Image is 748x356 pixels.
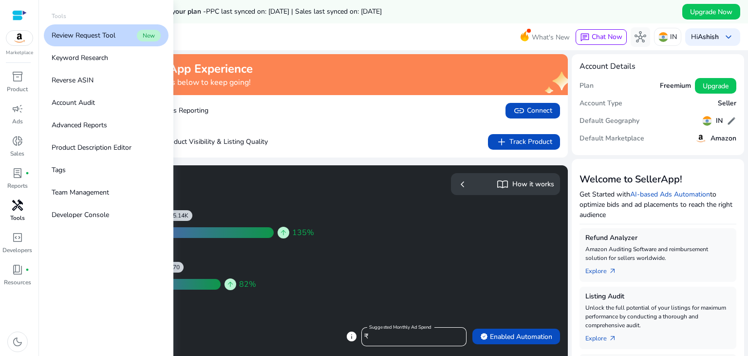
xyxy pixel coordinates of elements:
[480,332,552,342] span: Enabled Automation
[369,324,431,331] mat-label: Suggested Monthly Ad Spend
[585,262,624,276] a: Explorearrow_outward
[723,31,734,43] span: keyboard_arrow_down
[716,117,723,125] h5: IN
[488,134,560,150] button: addTrack Product
[52,98,95,108] p: Account Audit
[703,81,729,91] span: Upgrade
[12,232,23,243] span: code_blocks
[718,99,736,108] h5: Seller
[52,120,107,130] p: Advanced Reports
[457,178,468,190] span: chevron_left
[364,332,368,341] span: ₹
[532,29,570,46] span: What's New
[6,31,33,45] img: amazon.svg
[496,136,507,148] span: add
[702,116,712,126] img: in.svg
[52,187,109,198] p: Team Management
[292,227,314,238] span: 135%
[166,212,192,219] div: 155.14K
[10,214,25,222] p: Tools
[580,62,636,71] h4: Account Details
[630,190,710,199] a: AI-based Ads Automation
[660,82,691,90] h5: Freemium
[10,149,24,158] p: Sales
[12,71,23,82] span: inventory_2
[480,333,488,340] span: verified
[280,229,287,237] span: arrow_upward
[580,117,639,125] h5: Default Geography
[52,12,66,20] p: Tools
[206,7,382,16] span: PPC last synced on: [DATE] | Sales last synced on: [DATE]
[52,30,115,40] p: Review Request Tool
[64,8,382,16] h5: Data syncs run less frequently on your plan -
[51,187,301,197] h4: Forecasted Monthly Growth
[51,173,301,185] h3: Automation Suggestion
[6,49,33,57] p: Marketplace
[25,268,29,272] span: fiber_manual_record
[346,331,357,342] span: info
[691,34,719,40] p: Hi
[580,99,622,108] h5: Account Type
[169,263,184,271] div: 870
[727,116,736,126] span: edit
[682,4,740,20] button: Upgrade Now
[7,85,28,94] p: Product
[472,329,560,344] button: verifiedEnabled Automation
[52,75,93,85] p: Reverse ASIN
[12,167,23,179] span: lab_profile
[513,105,525,117] span: link
[580,189,736,220] p: Get Started with to optimize bids and ad placements to reach the right audience
[580,174,736,185] h3: Welcome to SellerApp!
[585,293,730,301] h5: Listing Audit
[12,117,23,126] p: Ads
[609,267,617,275] span: arrow_outward
[12,336,23,348] span: dark_mode
[585,303,730,330] p: Unlock the full potential of your listings for maximum performance by conducting a thorough and c...
[609,335,617,342] span: arrow_outward
[25,171,29,175] span: fiber_manual_record
[711,135,736,143] h5: Amazon
[497,178,508,190] span: import_contacts
[513,105,552,117] span: Connect
[580,33,590,42] span: chat
[12,199,23,211] span: handyman
[12,103,23,115] span: campaign
[12,135,23,147] span: donut_small
[496,136,552,148] span: Track Product
[2,246,32,255] p: Developers
[695,133,707,144] img: amazon.svg
[226,280,234,288] span: arrow_upward
[690,7,732,17] span: Upgrade Now
[512,180,554,189] h5: How it works
[52,53,108,63] p: Keyword Research
[585,245,730,262] p: Amazon Auditing Software and reimbursement solution for sellers worldwide.
[631,27,650,47] button: hub
[7,181,28,190] p: Reports
[576,29,627,45] button: chatChat Now
[239,278,256,290] span: 82%
[585,330,624,343] a: Explorearrow_outward
[12,264,23,276] span: book_4
[52,142,131,153] p: Product Description Editor
[4,278,31,287] p: Resources
[670,28,677,45] p: IN
[580,82,594,90] h5: Plan
[505,103,560,119] button: linkConnect
[695,78,736,94] button: Upgrade
[585,234,730,242] h5: Refund Analyzer
[137,30,161,41] span: New
[592,32,622,41] span: Chat Now
[52,165,66,175] p: Tags
[658,32,668,42] img: in.svg
[52,210,109,220] p: Developer Console
[698,32,719,41] b: Ashish
[635,31,646,43] span: hub
[580,135,644,143] h5: Default Marketplace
